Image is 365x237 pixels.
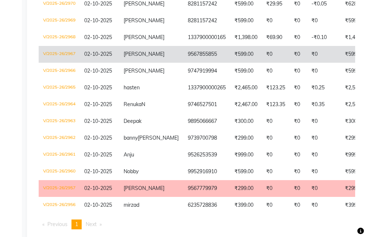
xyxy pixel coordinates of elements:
td: 9567779979 [183,180,230,197]
td: ₹999.00 [230,147,262,163]
span: 02-10-2025 [84,151,112,158]
span: [PERSON_NAME] [124,185,164,191]
td: ₹1,398.00 [230,29,262,46]
td: ₹0 [290,29,307,46]
td: 9747919994 [183,63,230,79]
td: ₹0 [290,197,307,214]
td: ₹599.00 [230,63,262,79]
td: 9526253539 [183,147,230,163]
span: 02-10-2025 [84,202,112,208]
td: V/2025-26/2963 [39,113,80,130]
td: ₹0 [262,113,290,130]
td: 9952916910 [183,163,230,180]
span: 02-10-2025 [84,51,112,57]
td: ₹599.00 [230,46,262,63]
td: ₹0 [262,147,290,163]
span: [PERSON_NAME] [124,51,164,57]
td: V/2025-26/2968 [39,29,80,46]
span: 02-10-2025 [84,67,112,74]
td: ₹0 [307,197,341,214]
span: [PERSON_NAME] [124,67,164,74]
td: -₹0.10 [307,29,341,46]
td: ₹0 [262,163,290,180]
span: [PERSON_NAME] [124,17,164,24]
span: 02-10-2025 [84,118,112,124]
td: ₹0 [290,147,307,163]
td: ₹0 [290,163,307,180]
td: ₹0 [307,63,341,79]
td: ₹299.00 [230,180,262,197]
td: ₹0 [307,130,341,147]
td: V/2025-26/2961 [39,147,80,163]
td: ₹0 [262,46,290,63]
span: Renuka [124,101,141,108]
td: ₹0 [307,113,341,130]
td: ₹0 [290,180,307,197]
span: N [141,101,145,108]
span: 02-10-2025 [84,101,112,108]
span: [PERSON_NAME] [124,0,164,7]
td: ₹299.00 [230,130,262,147]
td: 9567855855 [183,46,230,63]
td: ₹599.00 [230,12,262,29]
td: ₹0 [290,96,307,113]
td: ₹0 [307,147,341,163]
td: ₹0.25 [307,79,341,96]
span: 02-10-2025 [84,34,112,40]
td: ₹0 [262,180,290,197]
td: ₹0 [262,197,290,214]
td: 8281157242 [183,12,230,29]
td: V/2025-26/2967 [39,46,80,63]
td: ₹0 [290,63,307,79]
span: hasten [124,84,140,91]
td: V/2025-26/2960 [39,163,80,180]
td: V/2025-26/2957 [39,180,80,197]
td: ₹0 [290,113,307,130]
span: 02-10-2025 [84,17,112,24]
span: 02-10-2025 [84,84,112,91]
td: ₹0 [307,180,341,197]
td: 9739700798 [183,130,230,147]
td: ₹123.25 [262,79,290,96]
span: 02-10-2025 [84,168,112,175]
td: V/2025-26/2964 [39,96,80,113]
td: ₹0 [290,130,307,147]
td: ₹0 [262,63,290,79]
td: 6235728836 [183,197,230,214]
td: ₹0 [290,46,307,63]
td: 1337900000165 [183,29,230,46]
td: ₹0.35 [307,96,341,113]
td: V/2025-26/2969 [39,12,80,29]
td: V/2025-26/2956 [39,197,80,214]
td: ₹123.35 [262,96,290,113]
td: 1337900000265 [183,79,230,96]
nav: Pagination [39,219,355,229]
td: ₹0 [290,12,307,29]
span: [PERSON_NAME] [124,34,164,40]
td: ₹0 [262,12,290,29]
span: Next [86,221,97,228]
span: Nobby [124,168,139,175]
span: 02-10-2025 [84,0,112,7]
td: V/2025-26/2966 [39,63,80,79]
td: ₹69.90 [262,29,290,46]
span: 1 [75,221,78,228]
span: 02-10-2025 [84,185,112,191]
td: ₹399.00 [230,197,262,214]
td: 9746527501 [183,96,230,113]
span: mirzad [124,202,139,208]
td: ₹300.00 [230,113,262,130]
td: ₹0 [307,163,341,180]
td: ₹0 [290,79,307,96]
span: Anju [124,151,134,158]
td: V/2025-26/2962 [39,130,80,147]
span: [PERSON_NAME] [138,135,179,141]
td: ₹0 [262,130,290,147]
td: ₹2,465.00 [230,79,262,96]
td: ₹0 [307,46,341,63]
td: V/2025-26/2965 [39,79,80,96]
td: ₹2,467.00 [230,96,262,113]
td: ₹0 [307,12,341,29]
td: 9895066667 [183,113,230,130]
span: Deepak [124,118,141,124]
